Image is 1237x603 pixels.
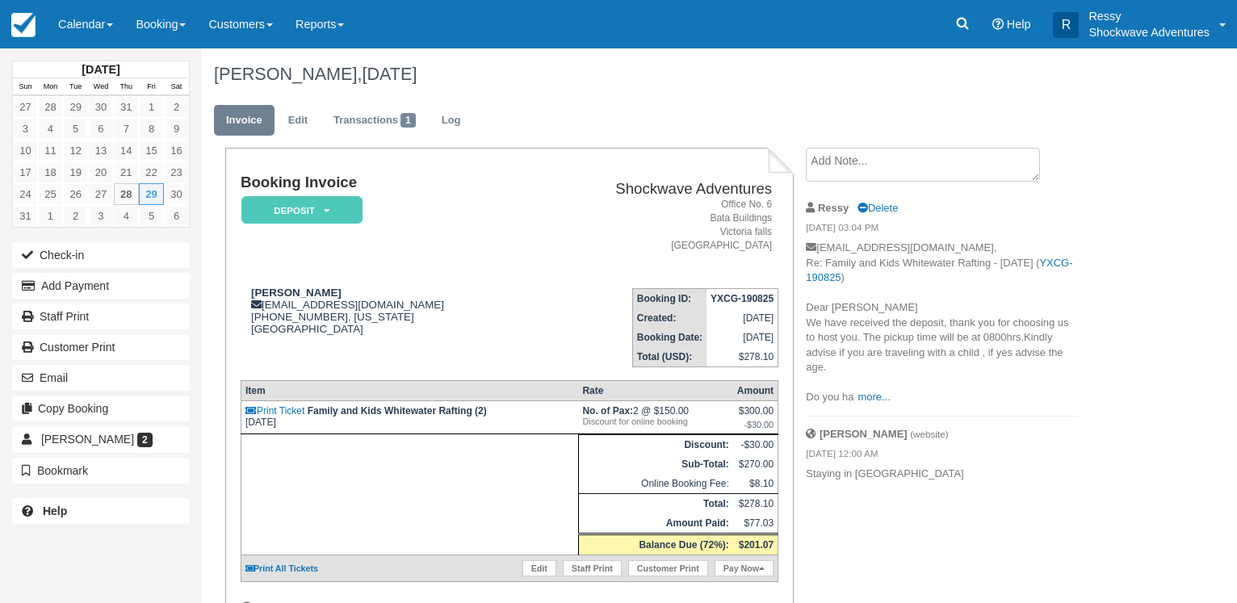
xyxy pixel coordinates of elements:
[13,140,38,161] a: 10
[733,381,778,401] th: Amount
[540,198,772,253] address: Office No. 6 Bata Buildings Victoria falls [GEOGRAPHIC_DATA]
[88,161,113,183] a: 20
[820,428,908,440] strong: [PERSON_NAME]
[578,474,732,494] td: Online Booking Fee:
[806,241,1078,405] p: [EMAIL_ADDRESS][DOMAIN_NAME], Re: Family and Kids Whitewater Rafting - [DATE] ( ) Dear [PERSON_NA...
[139,205,164,227] a: 5
[41,433,134,446] span: [PERSON_NAME]
[858,391,890,403] a: more...
[164,140,189,161] a: 16
[578,401,732,434] td: 2 @ $150.00
[578,494,732,514] th: Total:
[12,273,190,299] button: Add Payment
[63,161,88,183] a: 19
[430,105,473,136] a: Log
[63,96,88,118] a: 29
[1088,24,1210,40] p: Shockwave Adventures
[38,118,63,140] a: 4
[308,405,487,417] strong: Family and Kids Whitewater Rafting (2)
[362,64,417,84] span: [DATE]
[578,435,732,455] th: Discount:
[1007,18,1031,31] span: Help
[707,328,778,347] td: [DATE]
[88,205,113,227] a: 3
[114,78,139,96] th: Thu
[114,183,139,205] a: 28
[88,140,113,161] a: 13
[632,347,707,367] th: Total (USD):
[164,118,189,140] a: 9
[164,161,189,183] a: 23
[82,63,120,76] strong: [DATE]
[114,161,139,183] a: 21
[13,118,38,140] a: 3
[38,205,63,227] a: 1
[164,183,189,205] a: 30
[578,534,732,555] th: Balance Due (72%):
[241,381,578,401] th: Item
[114,118,139,140] a: 7
[88,183,113,205] a: 27
[114,96,139,118] a: 31
[632,308,707,328] th: Created:
[737,420,774,429] em: -$30.00
[578,381,732,401] th: Rate
[910,429,948,439] small: (website)
[38,140,63,161] a: 11
[63,118,88,140] a: 5
[13,183,38,205] a: 24
[711,293,774,304] strong: YXCG-190825
[733,494,778,514] td: $278.10
[12,304,190,329] a: Staff Print
[88,118,113,140] a: 6
[400,113,416,128] span: 1
[12,498,190,524] a: Help
[707,347,778,367] td: $278.10
[241,174,534,191] h1: Booking Invoice
[38,78,63,96] th: Mon
[582,405,633,417] strong: No. of Pax
[114,205,139,227] a: 4
[245,563,318,573] a: Print All Tickets
[321,105,428,136] a: Transactions1
[12,458,190,484] button: Bookmark
[12,334,190,360] a: Customer Print
[733,474,778,494] td: $8.10
[733,435,778,455] td: -$30.00
[628,560,708,576] a: Customer Print
[12,396,190,421] button: Copy Booking
[139,118,164,140] a: 8
[632,328,707,347] th: Booking Date:
[63,183,88,205] a: 26
[164,205,189,227] a: 6
[12,365,190,391] button: Email
[139,140,164,161] a: 15
[1053,12,1079,38] div: R
[114,140,139,161] a: 14
[806,467,1078,482] p: Staying in [GEOGRAPHIC_DATA]
[13,161,38,183] a: 17
[214,105,275,136] a: Invoice
[38,96,63,118] a: 28
[12,242,190,268] button: Check-in
[818,202,849,214] strong: Ressy
[63,205,88,227] a: 2
[43,505,67,517] b: Help
[38,183,63,205] a: 25
[739,539,774,551] strong: $201.07
[806,447,1078,465] em: [DATE] 12:00 AM
[251,287,342,299] strong: [PERSON_NAME]
[733,513,778,534] td: $77.03
[582,417,728,426] em: Discount for online booking
[164,96,189,118] a: 2
[241,401,578,434] td: [DATE]
[245,405,304,417] a: Print Ticket
[241,196,363,224] em: Deposit
[139,183,164,205] a: 29
[715,560,774,576] a: Pay Now
[733,454,778,474] td: $270.00
[139,78,164,96] th: Fri
[63,140,88,161] a: 12
[276,105,320,136] a: Edit
[540,181,772,198] h2: Shockwave Adventures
